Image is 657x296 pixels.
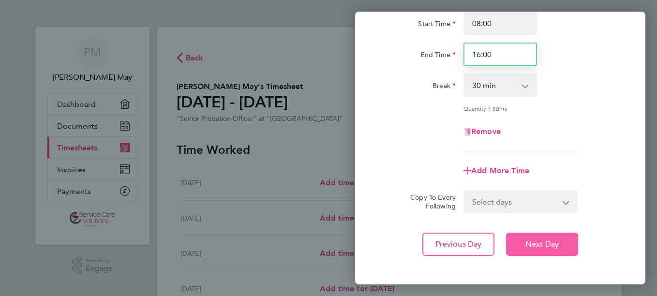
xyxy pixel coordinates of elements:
label: Start Time [418,19,456,31]
div: Quantity: hrs [463,104,578,112]
input: E.g. 18:00 [463,43,537,66]
span: Previous Day [435,239,482,249]
input: E.g. 08:00 [463,12,537,35]
button: Remove [463,128,501,135]
button: Previous Day [422,233,494,256]
span: Next Day [525,239,559,249]
span: Remove [471,127,501,136]
label: End Time [420,50,456,62]
button: Next Day [506,233,578,256]
button: Add More Time [463,167,529,175]
span: 7.50 [488,104,499,112]
span: Add More Time [471,166,529,175]
label: Copy To Every Following [403,193,456,210]
label: Break [433,81,456,93]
